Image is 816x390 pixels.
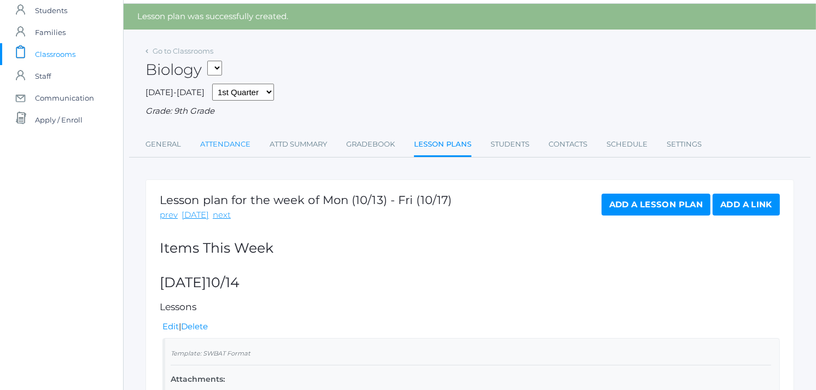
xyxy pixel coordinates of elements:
[171,350,250,357] small: Template: SWBAT Format
[35,43,75,65] span: Classrooms
[602,194,710,216] a: Add a Lesson Plan
[213,209,231,222] a: next
[35,87,94,109] span: Communication
[160,275,780,290] h2: [DATE]
[200,133,250,155] a: Attendance
[124,4,816,30] div: Lesson plan was successfully created.
[181,321,208,331] a: Delete
[667,133,702,155] a: Settings
[160,302,780,312] h5: Lessons
[182,209,209,222] a: [DATE]
[607,133,648,155] a: Schedule
[160,194,452,206] h1: Lesson plan for the week of Mon (10/13) - Fri (10/17)
[145,133,181,155] a: General
[549,133,587,155] a: Contacts
[35,65,51,87] span: Staff
[35,21,66,43] span: Families
[491,133,529,155] a: Students
[145,105,794,118] div: Grade: 9th Grade
[713,194,780,216] a: Add a Link
[145,87,205,97] span: [DATE]-[DATE]
[35,109,83,131] span: Apply / Enroll
[145,61,222,78] h2: Biology
[206,274,240,290] span: 10/14
[153,46,213,55] a: Go to Classrooms
[346,133,395,155] a: Gradebook
[414,133,471,157] a: Lesson Plans
[160,209,178,222] a: prev
[171,374,771,385] strong: Attachments:
[160,241,780,256] h2: Items This Week
[162,321,179,331] a: Edit
[270,133,327,155] a: Attd Summary
[162,321,780,333] div: |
